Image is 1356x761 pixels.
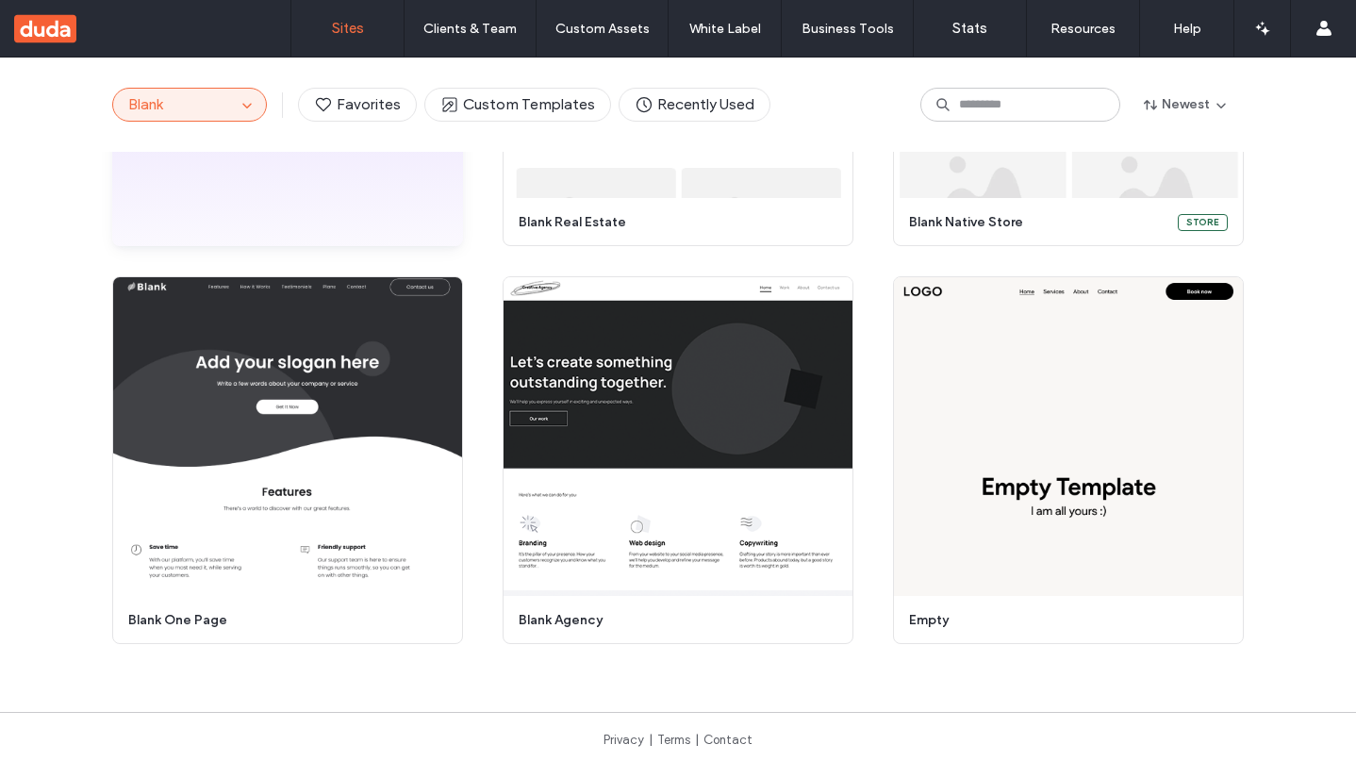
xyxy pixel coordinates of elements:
[689,21,761,37] label: White Label
[332,20,364,37] label: Sites
[695,733,699,747] span: |
[952,20,987,37] label: Stats
[128,95,163,113] span: Blank
[440,94,595,115] span: Custom Templates
[298,88,417,122] button: Favorites
[555,21,650,37] label: Custom Assets
[113,89,236,121] button: Blank
[1050,21,1116,37] label: Resources
[802,21,894,37] label: Business Tools
[519,611,826,630] span: blank agency
[519,213,826,232] span: blank real estate
[703,733,752,747] a: Contact
[619,88,770,122] button: Recently Used
[909,611,1216,630] span: empty
[1128,90,1244,120] button: Newest
[604,733,644,747] a: Privacy
[128,611,436,630] span: blank one page
[649,733,653,747] span: |
[1178,214,1228,231] div: Store
[657,733,690,747] a: Terms
[1173,21,1201,37] label: Help
[424,88,611,122] button: Custom Templates
[423,21,517,37] label: Clients & Team
[635,94,754,115] span: Recently Used
[314,94,401,115] span: Favorites
[909,213,1166,232] span: blank native store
